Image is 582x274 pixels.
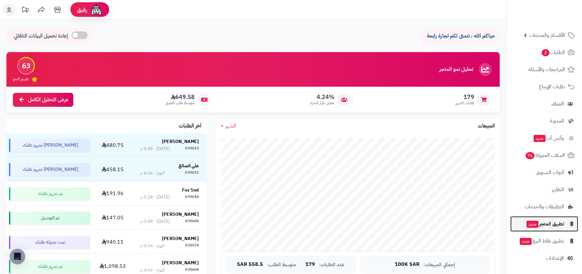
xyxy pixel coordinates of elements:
[551,99,564,108] span: العملاء
[221,122,236,130] a: الشهر
[510,45,578,60] a: الطلبات2
[162,211,199,218] strong: [PERSON_NAME]
[539,82,565,91] span: طلبات الإرجاع
[510,216,578,232] a: تطبيق المتجرجديد
[77,6,87,14] span: رفيق
[510,233,578,249] a: تطبيق نقاط البيعجديد
[310,100,334,106] span: معدل تكرار الشراء
[510,113,578,129] a: المدونة
[529,31,565,40] span: الأقسام والمنتجات
[510,96,578,112] a: العملاء
[179,162,199,169] strong: علي الصائغ
[179,123,201,129] h3: آخر الطلبات
[237,262,263,268] span: 558.5 SAR
[9,163,90,176] div: [PERSON_NAME] تجهيز طلبك
[533,134,564,143] span: وآتس آب
[526,219,564,228] span: تطبيق المتجر
[140,218,170,225] div: [DATE] - 3:49 م
[510,165,578,180] a: أدوات التسويق
[510,130,578,146] a: وآتس آبجديد
[9,139,90,152] div: [PERSON_NAME] تجهيز طلبك
[519,236,564,246] span: تطبيق نقاط البيع
[9,236,90,249] div: تمت جدولة طلبك
[526,152,535,159] span: 76
[9,187,90,200] div: تم تجهيز طلبك
[93,206,133,230] td: 147.05
[546,254,564,263] span: الإعدادات
[528,65,565,74] span: المراجعات والأسئلة
[534,135,546,142] span: جديد
[140,170,165,176] div: اليوم - 6:26 م
[13,76,28,82] span: تقييم النمو
[9,212,90,225] div: تم التوصيل
[525,202,564,211] span: التطبيقات والخدمات
[14,32,68,40] span: إعادة تحميل البيانات التلقائي
[550,116,564,126] span: المدونة
[140,194,170,201] div: [DATE] - 5:24 م
[319,262,344,268] span: عدد الطلبات:
[93,182,133,206] td: 191.96
[185,243,199,249] div: #39574
[165,100,195,106] span: متوسط طلب العميل
[185,267,199,273] div: #39608
[455,93,474,101] span: 179
[424,32,495,40] p: حياكم الله ، نتمنى لكم تجارة رابحة
[510,62,578,77] a: المراجعات والأسئلة
[424,262,455,268] span: إجمالي المبيعات:
[305,262,315,268] span: 179
[93,158,133,181] td: 458.15
[541,48,565,57] span: الطلبات
[162,235,199,242] strong: [PERSON_NAME]
[520,238,532,245] span: جديد
[510,79,578,94] a: طلبات الإرجاع
[10,249,25,264] div: Open Intercom Messenger
[17,3,33,18] a: تحديثات المنصة
[542,49,549,56] span: 2
[439,67,473,72] h3: تحليل نمو المتجر
[140,146,170,152] div: [DATE] - 6:44 م
[165,93,195,101] span: 649.58
[225,122,236,130] span: الشهر
[455,100,474,106] span: طلبات الشهر
[525,151,565,160] span: السلات المتروكة
[140,267,165,273] div: اليوم - 3:03 م
[93,133,133,157] td: 480.75
[185,146,199,152] div: #39613
[140,243,165,249] div: اليوم - 3:24 م
[185,170,199,176] div: #39611
[300,262,301,267] span: |
[182,187,199,193] strong: Foz Snd
[185,218,199,225] div: #39609
[510,250,578,266] a: الإعدادات
[552,185,564,194] span: التقارير
[478,123,495,129] h3: المبيعات
[93,230,133,254] td: 940.11
[536,168,564,177] span: أدوات التسويق
[28,96,68,104] span: عرض التحليل الكامل
[13,93,73,107] a: عرض التحليل الكامل
[90,3,103,16] img: ai-face.png
[162,259,199,266] strong: [PERSON_NAME]
[526,221,538,228] span: جديد
[267,262,296,268] span: متوسط الطلب:
[9,260,90,273] div: تم تجهيز طلبك
[395,262,420,268] span: 100K SAR
[510,199,578,214] a: التطبيقات والخدمات
[510,182,578,197] a: التقارير
[162,138,199,145] strong: [PERSON_NAME]
[310,93,334,101] span: 4.24%
[510,148,578,163] a: السلات المتروكة76
[185,194,199,201] div: #39610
